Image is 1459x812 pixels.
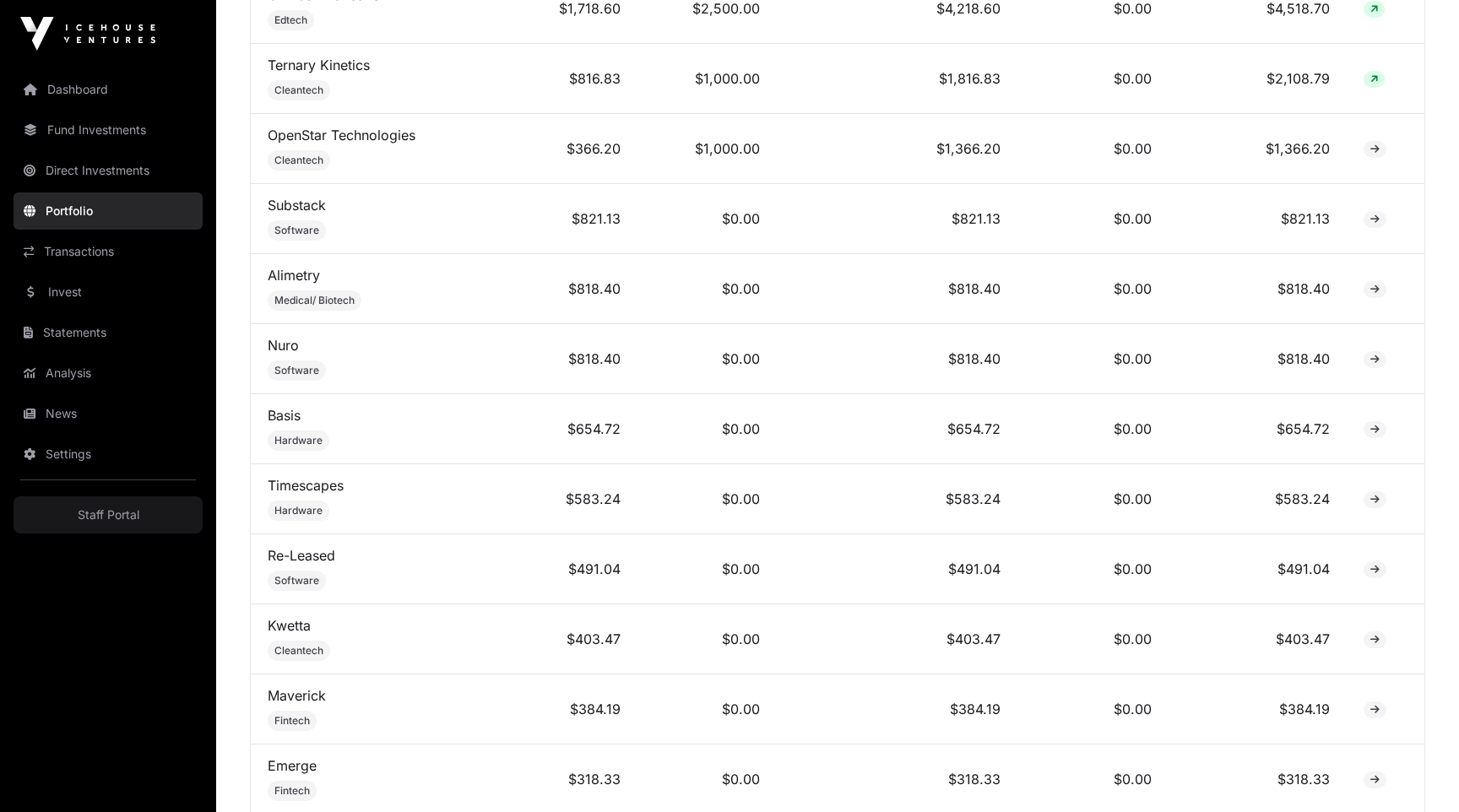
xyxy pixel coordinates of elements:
[274,364,319,377] span: Software
[268,407,301,424] a: Basis
[637,674,777,744] td: $0.00
[1169,184,1347,254] td: $821.13
[777,674,1017,744] td: $384.19
[500,254,637,324] td: $818.40
[777,254,1017,324] td: $818.40
[637,44,777,114] td: $1,000.00
[1169,534,1347,604] td: $491.04
[14,152,203,189] a: Direct Investments
[500,394,637,464] td: $654.72
[637,184,777,254] td: $0.00
[14,111,203,149] a: Fund Investments
[1169,44,1347,114] td: $2,108.79
[274,504,323,517] span: Hardware
[1169,674,1347,744] td: $384.19
[274,574,319,587] span: Software
[1017,114,1168,184] td: $0.00
[274,154,323,167] span: Cleantech
[777,534,1017,604] td: $491.04
[268,337,299,354] a: Nuro
[268,547,335,564] a: Re-Leased
[500,324,637,394] td: $818.40
[1017,674,1168,744] td: $0.00
[1169,114,1347,184] td: $1,366.20
[14,192,203,230] a: Portfolio
[777,324,1017,394] td: $818.40
[1017,324,1168,394] td: $0.00
[1169,394,1347,464] td: $654.72
[14,436,203,473] a: Settings
[637,464,777,534] td: $0.00
[268,267,320,284] a: Alimetry
[777,464,1017,534] td: $583.24
[1017,464,1168,534] td: $0.00
[1375,731,1459,812] iframe: Chat Widget
[268,617,311,634] a: Kwetta
[14,71,203,108] a: Dashboard
[1169,604,1347,674] td: $403.47
[268,197,326,214] a: Substack
[500,604,637,674] td: $403.47
[274,84,323,97] span: Cleantech
[274,644,323,658] span: Cleantech
[1017,394,1168,464] td: $0.00
[500,464,637,534] td: $583.24
[274,714,310,728] span: Fintech
[777,44,1017,114] td: $1,816.83
[20,17,155,51] img: Icehouse Ventures Logo
[274,294,355,307] span: Medical/ Biotech
[637,254,777,324] td: $0.00
[1017,604,1168,674] td: $0.00
[14,496,203,533] a: Staff Portal
[637,324,777,394] td: $0.00
[500,534,637,604] td: $491.04
[274,14,307,27] span: Edtech
[268,687,326,704] a: Maverick
[500,184,637,254] td: $821.13
[777,604,1017,674] td: $403.47
[637,534,777,604] td: $0.00
[1017,254,1168,324] td: $0.00
[1017,184,1168,254] td: $0.00
[777,184,1017,254] td: $821.13
[500,114,637,184] td: $366.20
[1017,44,1168,114] td: $0.00
[1169,324,1347,394] td: $818.40
[274,784,310,798] span: Fintech
[1169,254,1347,324] td: $818.40
[14,355,203,392] a: Analysis
[1169,464,1347,534] td: $583.24
[268,757,317,774] a: Emerge
[14,233,203,270] a: Transactions
[274,434,323,447] span: Hardware
[268,127,415,143] a: OpenStar Technologies
[14,395,203,432] a: News
[14,273,203,311] a: Invest
[500,44,637,114] td: $816.83
[268,57,370,73] a: Ternary Kinetics
[268,477,344,494] a: Timescapes
[777,114,1017,184] td: $1,366.20
[637,394,777,464] td: $0.00
[14,314,203,351] a: Statements
[500,674,637,744] td: $384.19
[637,114,777,184] td: $1,000.00
[1017,534,1168,604] td: $0.00
[777,394,1017,464] td: $654.72
[637,604,777,674] td: $0.00
[274,224,319,237] span: Software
